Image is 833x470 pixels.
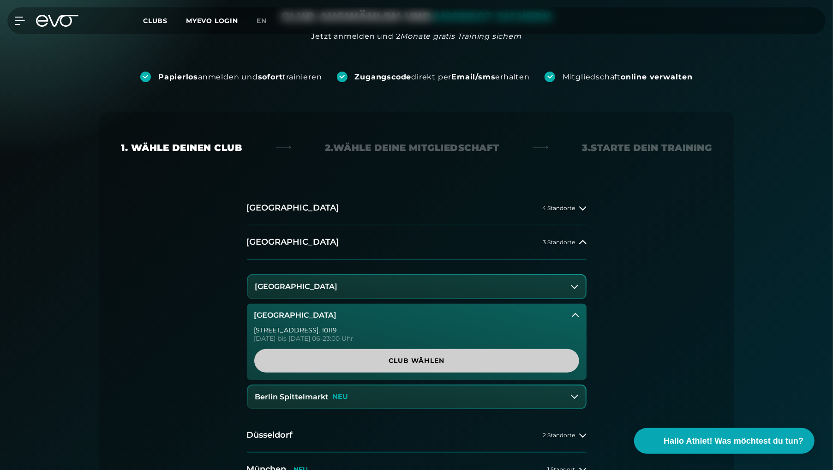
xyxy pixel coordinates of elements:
div: 1. Wähle deinen Club [121,141,242,154]
span: 4 Standorte [543,205,575,211]
div: [STREET_ADDRESS] , 10119 [254,327,579,333]
strong: online verwalten [621,72,693,81]
span: 3 Standorte [543,239,575,245]
span: Clubs [143,17,168,25]
button: [GEOGRAPHIC_DATA]4 Standorte [247,191,587,225]
div: direkt per erhalten [355,72,530,82]
span: en [257,17,267,25]
strong: Email/sms [451,72,495,81]
h3: Berlin Spittelmarkt [255,393,329,401]
p: NEU [333,393,348,401]
strong: Zugangscode [355,72,412,81]
div: 2. Wähle deine Mitgliedschaft [325,141,499,154]
button: Berlin SpittelmarktNEU [248,386,586,409]
a: en [257,16,278,26]
span: Club wählen [276,356,557,366]
h2: Düsseldorf [247,429,293,441]
div: Mitgliedschaft [563,72,693,82]
span: 2 Standorte [543,432,575,438]
div: [DATE] bis [DATE] 06-23:00 Uhr [254,335,579,342]
button: [GEOGRAPHIC_DATA] [247,304,587,327]
h3: [GEOGRAPHIC_DATA] [254,311,337,319]
div: anmelden und trainieren [158,72,322,82]
h2: [GEOGRAPHIC_DATA] [247,236,339,248]
button: Düsseldorf2 Standorte [247,418,587,452]
h2: [GEOGRAPHIC_DATA] [247,202,339,214]
div: 3. Starte dein Training [582,141,712,154]
strong: sofort [258,72,283,81]
span: Hallo Athlet! Was möchtest du tun? [664,435,803,447]
button: [GEOGRAPHIC_DATA] [248,275,586,298]
a: Clubs [143,16,186,25]
h3: [GEOGRAPHIC_DATA] [255,283,338,291]
button: Hallo Athlet! Was möchtest du tun? [634,428,815,454]
strong: Papierlos [158,72,198,81]
a: Club wählen [254,349,579,373]
a: MYEVO LOGIN [186,17,238,25]
button: [GEOGRAPHIC_DATA]3 Standorte [247,225,587,259]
